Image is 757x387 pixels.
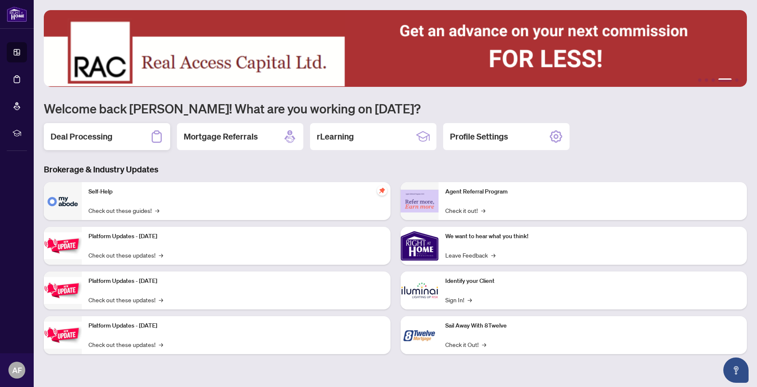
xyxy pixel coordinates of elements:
p: Platform Updates - [DATE] [88,321,384,331]
a: Check it out!→ [445,206,485,215]
a: Check out these updates!→ [88,295,163,304]
button: 1 [698,78,701,82]
h3: Brokerage & Industry Updates [44,164,747,175]
a: Sign In!→ [445,295,472,304]
h2: rLearning [317,131,354,142]
img: Platform Updates - July 8, 2025 [44,277,82,304]
span: → [481,206,485,215]
p: Self-Help [88,187,384,196]
p: Agent Referral Program [445,187,741,196]
button: Open asap [723,357,749,383]
p: Platform Updates - [DATE] [88,232,384,241]
span: → [482,340,486,349]
img: Platform Updates - June 23, 2025 [44,322,82,348]
p: Sail Away With 8Twelve [445,321,741,331]
button: 4 [718,78,732,82]
img: We want to hear what you think! [401,227,439,265]
a: Leave Feedback→ [445,250,495,260]
img: logo [7,6,27,22]
span: pushpin [377,185,387,196]
span: AF [12,364,22,376]
a: Check out these updates!→ [88,340,163,349]
h1: Welcome back [PERSON_NAME]! What are you working on [DATE]? [44,100,747,116]
span: → [491,250,495,260]
img: Slide 3 [44,10,747,87]
span: → [159,295,163,304]
h2: Mortgage Referrals [184,131,258,142]
button: 5 [735,78,738,82]
img: Identify your Client [401,271,439,309]
span: → [155,206,159,215]
a: Check it Out!→ [445,340,486,349]
p: Identify your Client [445,277,741,286]
span: → [159,250,163,260]
span: → [468,295,472,304]
img: Agent Referral Program [401,190,439,213]
p: Platform Updates - [DATE] [88,277,384,286]
span: → [159,340,163,349]
button: 3 [712,78,715,82]
img: Sail Away With 8Twelve [401,316,439,354]
img: Platform Updates - July 21, 2025 [44,232,82,259]
h2: Profile Settings [450,131,508,142]
h2: Deal Processing [51,131,112,142]
img: Self-Help [44,182,82,220]
a: Check out these updates!→ [88,250,163,260]
p: We want to hear what you think! [445,232,741,241]
button: 2 [705,78,708,82]
a: Check out these guides!→ [88,206,159,215]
